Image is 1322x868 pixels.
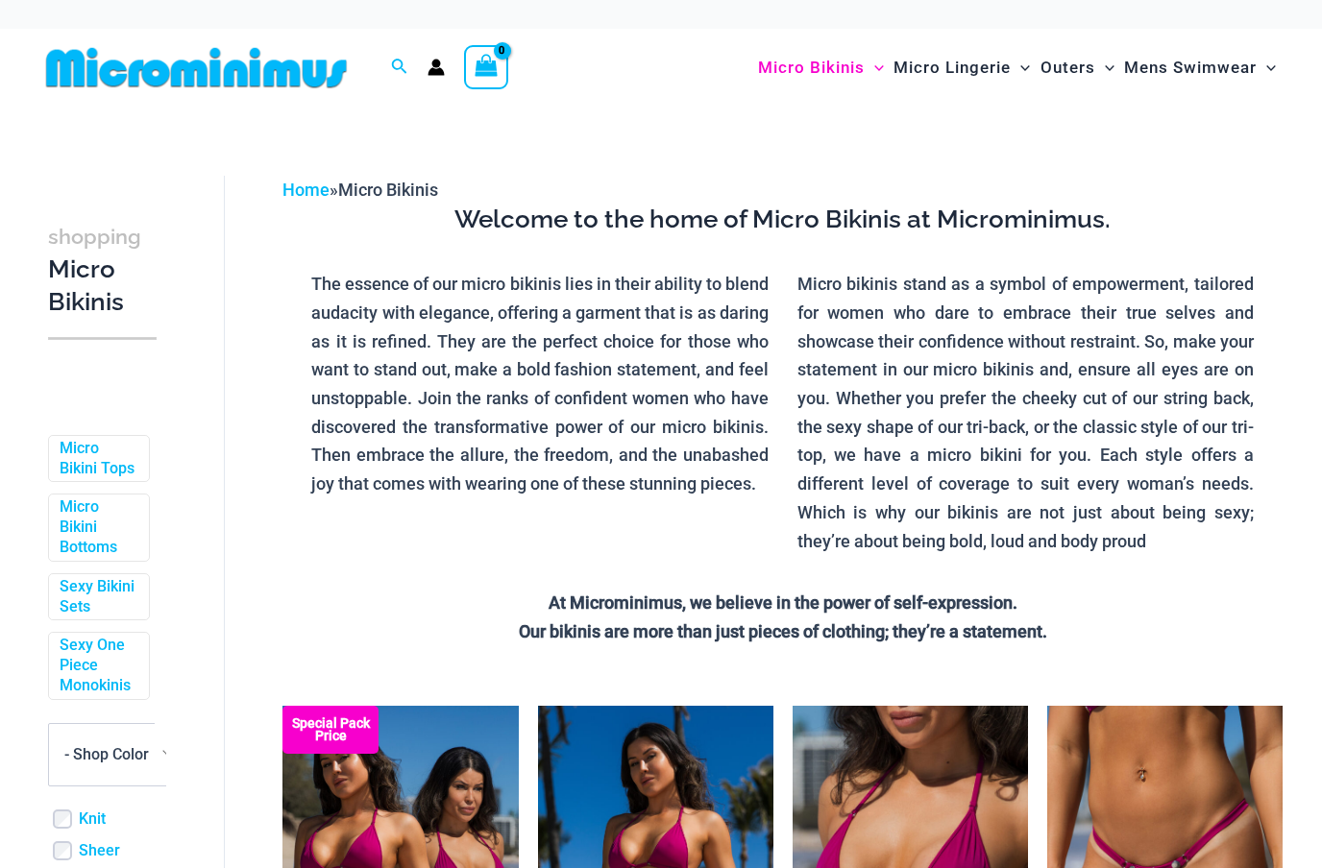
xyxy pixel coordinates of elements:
img: MM SHOP LOGO FLAT [38,46,355,89]
a: Sexy Bikini Sets [60,577,135,617]
strong: Our bikinis are more than just pieces of clothing; they’re a statement. [519,621,1047,641]
a: Micro BikinisMenu ToggleMenu Toggle [753,38,889,97]
a: Account icon link [428,59,445,76]
span: Outers [1040,43,1095,92]
span: Mens Swimwear [1124,43,1257,92]
a: Micro LingerieMenu ToggleMenu Toggle [889,38,1035,97]
span: - Shop Color [64,745,149,763]
a: Sexy One Piece Monokinis [60,636,135,695]
span: » [282,180,438,200]
span: Menu Toggle [865,43,884,92]
span: shopping [48,225,141,249]
a: Mens SwimwearMenu ToggleMenu Toggle [1119,38,1281,97]
a: Knit [79,809,106,830]
a: Micro Bikini Tops [60,439,135,479]
span: - Shop Color [48,723,183,786]
strong: At Microminimus, we believe in the power of self-expression. [549,592,1017,613]
b: Special Pack Price [282,717,379,742]
h3: Micro Bikinis [48,220,157,318]
a: Micro Bikini Bottoms [60,497,135,557]
span: Menu Toggle [1011,43,1030,92]
span: - Shop Color [49,724,182,785]
span: Micro Bikinis [338,180,438,200]
span: Micro Bikinis [758,43,865,92]
a: View Shopping Cart, empty [464,45,508,89]
nav: Site Navigation [750,36,1284,100]
a: OutersMenu ToggleMenu Toggle [1036,38,1119,97]
a: Search icon link [391,56,408,80]
span: Micro Lingerie [894,43,1011,92]
p: The essence of our micro bikinis lies in their ability to blend audacity with elegance, offering ... [311,270,768,498]
span: Menu Toggle [1257,43,1276,92]
span: Menu Toggle [1095,43,1114,92]
h3: Welcome to the home of Micro Bikinis at Microminimus. [297,204,1268,236]
p: Micro bikinis stand as a symbol of empowerment, tailored for women who dare to embrace their true... [797,270,1254,555]
a: Sheer [79,841,120,861]
a: Home [282,180,330,200]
